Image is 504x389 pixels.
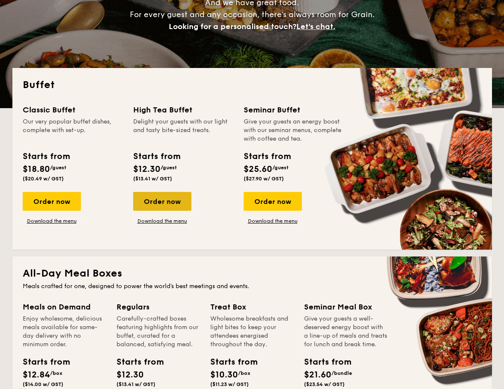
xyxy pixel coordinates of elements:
[272,165,289,171] span: /guest
[244,164,272,174] span: $25.60
[244,176,284,182] span: ($27.90 w/ GST)
[116,370,144,380] span: $12.30
[331,370,352,376] span: /bundle
[23,301,106,313] div: Meals on Demand
[23,150,69,163] div: Starts from
[169,22,296,31] span: Looking for a personalised touch?
[304,370,331,380] span: $21.60
[244,192,302,211] div: Order now
[210,370,238,380] span: $10.30
[23,192,81,211] div: Order now
[304,356,343,368] div: Starts from
[23,118,123,143] div: Our very popular buffet dishes, complete with set-up.
[23,176,64,182] span: ($20.49 w/ GST)
[133,176,172,182] span: ($13.41 w/ GST)
[161,165,177,171] span: /guest
[296,22,335,31] span: Let's chat.
[133,150,180,163] div: Starts from
[23,164,50,174] span: $18.80
[244,150,290,163] div: Starts from
[116,315,200,349] div: Carefully-crafted boxes featuring highlights from our buffet, curated for a balanced, satisfying ...
[304,381,345,387] span: ($23.54 w/ GST)
[23,370,50,380] span: $12.84
[50,370,63,376] span: /box
[23,78,482,92] h2: Buffet
[23,282,482,291] div: Meals crafted for one, designed to power the world's best meetings and events.
[244,104,344,116] div: Seminar Buffet
[304,315,388,349] div: Give your guests a well-deserved energy boost with a line-up of meals and treats for lunch and br...
[133,164,161,174] span: $12.30
[304,301,388,313] div: Seminar Meal Box
[23,218,81,224] a: Download the menu
[116,381,155,387] span: ($13.41 w/ GST)
[23,104,123,116] div: Classic Buffet
[244,218,302,224] a: Download the menu
[238,370,251,376] span: /box
[23,356,61,368] div: Starts from
[23,315,106,349] div: Enjoy wholesome, delicious meals available for same-day delivery with no minimum order.
[23,381,63,387] span: ($14.00 w/ GST)
[133,218,191,224] a: Download the menu
[133,118,233,143] div: Delight your guests with our light and tasty bite-sized treats.
[23,267,482,280] h2: All-Day Meal Boxes
[116,301,200,313] div: Regulars
[210,301,294,313] div: Treat Box
[244,118,344,143] div: Give your guests an energy boost with our seminar menus, complete with coffee and tea.
[210,356,249,368] div: Starts from
[210,315,294,349] div: Wholesome breakfasts and light bites to keep your attendees energised throughout the day.
[210,381,249,387] span: ($11.23 w/ GST)
[116,356,155,368] div: Starts from
[133,104,233,116] div: High Tea Buffet
[133,192,191,211] div: Order now
[50,165,66,171] span: /guest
